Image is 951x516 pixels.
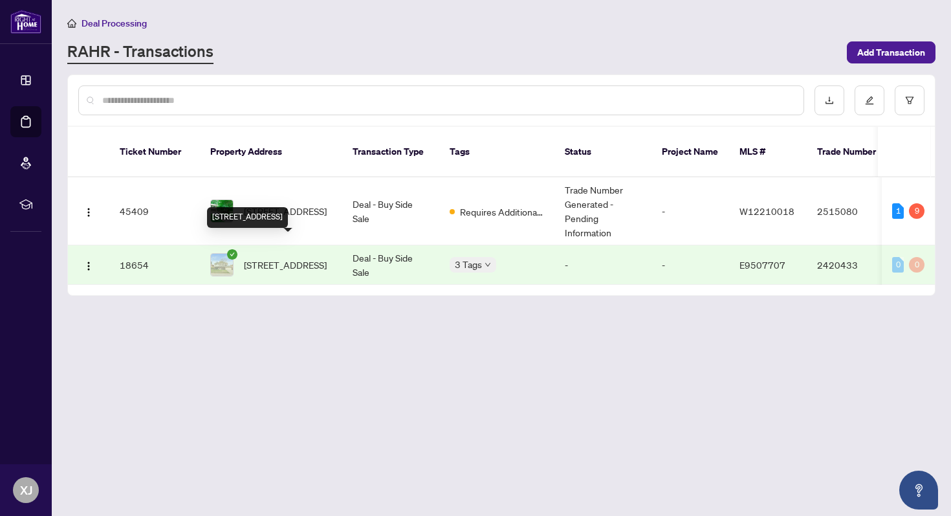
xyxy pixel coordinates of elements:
[554,245,651,285] td: -
[78,201,99,221] button: Logo
[554,127,651,177] th: Status
[342,245,439,285] td: Deal - Buy Side Sale
[207,207,288,228] div: [STREET_ADDRESS]
[651,177,729,245] td: -
[729,127,807,177] th: MLS #
[814,85,844,115] button: download
[855,85,884,115] button: edit
[847,41,935,63] button: Add Transaction
[109,127,200,177] th: Ticket Number
[244,204,327,218] span: [STREET_ADDRESS]
[227,249,237,260] span: check-circle
[244,258,327,272] span: [STREET_ADDRESS]
[807,127,897,177] th: Trade Number
[865,96,874,105] span: edit
[211,254,233,276] img: thumbnail-img
[211,200,233,222] img: thumbnail-img
[109,177,200,245] td: 45409
[807,245,897,285] td: 2420433
[455,257,482,272] span: 3 Tags
[895,85,924,115] button: filter
[554,177,651,245] td: Trade Number Generated - Pending Information
[892,257,904,273] div: 0
[825,96,834,105] span: download
[83,207,94,218] img: Logo
[82,17,147,29] span: Deal Processing
[857,42,925,63] span: Add Transaction
[892,203,904,219] div: 1
[651,245,729,285] td: -
[67,41,213,64] a: RAHR - Transactions
[739,259,785,271] span: E9507707
[905,96,914,105] span: filter
[342,177,439,245] td: Deal - Buy Side Sale
[109,245,200,285] td: 18654
[10,10,41,34] img: logo
[909,257,924,273] div: 0
[651,127,729,177] th: Project Name
[899,471,938,510] button: Open asap
[909,203,924,219] div: 9
[67,19,76,28] span: home
[460,205,544,219] span: Requires Additional Docs
[807,177,897,245] td: 2515080
[20,481,32,499] span: XJ
[83,261,94,271] img: Logo
[342,127,439,177] th: Transaction Type
[200,127,342,177] th: Property Address
[439,127,554,177] th: Tags
[485,262,491,268] span: down
[739,205,794,217] span: W12210018
[78,254,99,275] button: Logo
